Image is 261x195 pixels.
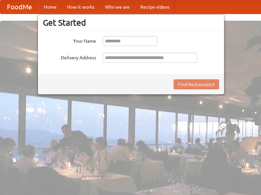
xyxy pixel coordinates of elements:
[62,0,100,14] a: How it works
[43,53,96,61] label: Delivery Address
[43,18,219,28] h3: Get Started
[135,0,175,14] a: Recipe videos
[174,79,219,89] button: Find Restaurants!
[43,36,96,44] label: Your Name
[0,0,39,14] a: FoodMe
[100,0,135,14] a: Who we are
[39,0,62,14] a: Home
